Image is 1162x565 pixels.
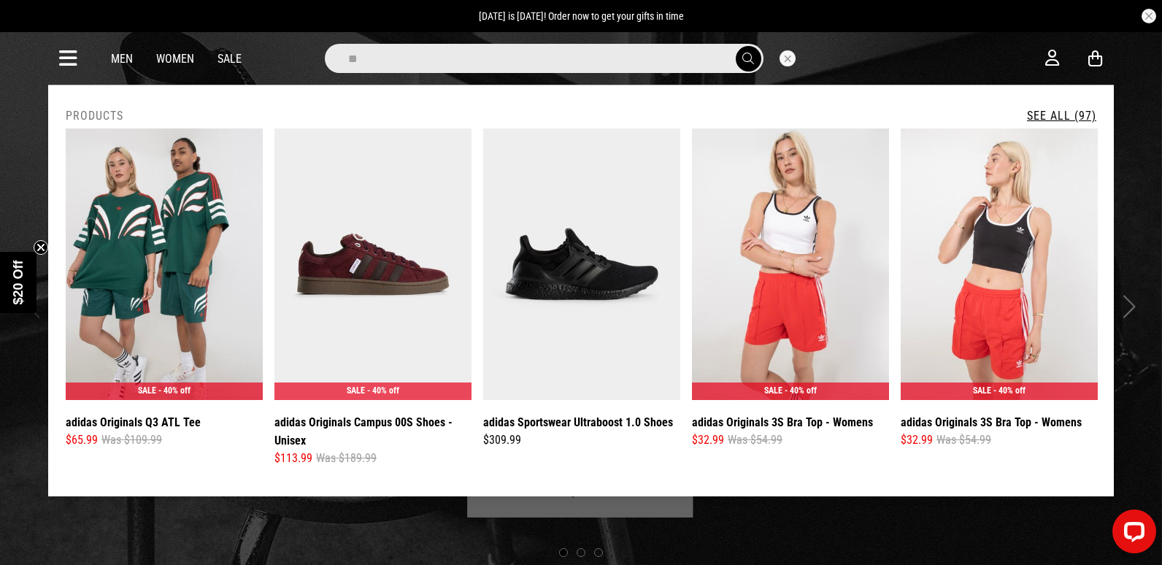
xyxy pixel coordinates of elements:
[158,385,191,396] span: - 40% off
[66,431,98,449] span: $65.99
[936,431,991,449] span: Was $54.99
[274,450,312,467] span: $113.99
[901,128,1098,400] img: Adidas Originals 3s Bra Top - Womens in Black
[66,413,201,431] a: adidas Originals Q3 ATL Tee
[901,431,933,449] span: $32.99
[483,413,673,431] a: adidas Sportswear Ultraboost 1.0 Shoes
[728,431,782,449] span: Was $54.99
[11,260,26,304] span: $20 Off
[111,52,133,66] a: Men
[1101,504,1162,565] iframe: LiveChat chat widget
[274,413,472,450] a: adidas Originals Campus 00S Shoes - Unisex
[101,431,162,449] span: Was $109.99
[483,128,680,400] img: Adidas Sportswear Ultraboost 1.0 Shoes in Black
[993,385,1026,396] span: - 40% off
[973,385,991,396] span: SALE
[347,385,365,396] span: SALE
[138,385,156,396] span: SALE
[34,240,48,255] button: Close teaser
[274,128,472,400] img: Adidas Originals Campus 00s Shoes - Unisex in Maroon
[785,385,817,396] span: - 40% off
[66,128,263,400] img: Adidas Originals Q3 Atl Tee in Green
[1027,109,1096,123] a: See All (97)
[479,10,684,22] span: [DATE] is [DATE]! Order now to get your gifts in time
[218,52,242,66] a: Sale
[66,109,123,123] h2: Products
[764,385,782,396] span: SALE
[156,52,194,66] a: Women
[780,50,796,66] button: Close search
[316,450,377,467] span: Was $189.99
[692,128,889,400] img: Adidas Originals 3s Bra Top - Womens in White
[367,385,399,396] span: - 40% off
[692,413,873,431] a: adidas Originals 3S Bra Top - Womens
[901,413,1082,431] a: adidas Originals 3S Bra Top - Womens
[692,431,724,449] span: $32.99
[483,431,680,449] div: $309.99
